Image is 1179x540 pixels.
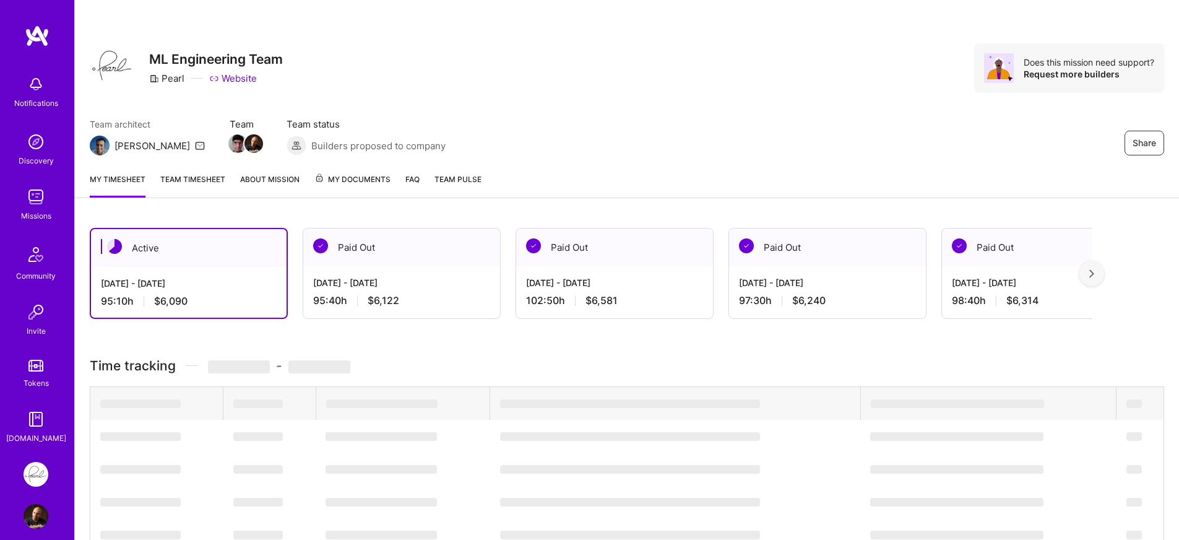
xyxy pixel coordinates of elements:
[1006,294,1039,307] span: $6,314
[287,118,446,131] span: Team status
[1125,131,1164,155] button: Share
[25,25,50,47] img: logo
[1126,399,1142,408] span: ‌
[405,173,420,198] a: FAQ
[1133,137,1156,149] span: Share
[149,51,283,67] h3: ML Engineering Team
[500,498,760,507] span: ‌
[90,136,110,155] img: Team Architect
[14,97,58,110] div: Notifications
[1126,498,1142,507] span: ‌
[20,462,51,487] a: Pearl: ML Engineering Team
[91,229,287,267] div: Active
[160,173,225,198] a: Team timesheet
[326,432,437,441] span: ‌
[230,133,246,154] a: Team Member Avatar
[739,294,916,307] div: 97:30 h
[313,294,490,307] div: 95:40 h
[149,74,159,84] i: icon CompanyGray
[326,498,437,507] span: ‌
[20,504,51,529] a: User Avatar
[149,72,184,85] div: Pearl
[27,324,46,337] div: Invite
[16,269,56,282] div: Community
[24,407,48,432] img: guide book
[233,465,283,474] span: ‌
[233,531,283,539] span: ‌
[870,465,1043,474] span: ‌
[19,154,54,167] div: Discovery
[500,465,760,474] span: ‌
[870,498,1043,507] span: ‌
[1126,465,1142,474] span: ‌
[288,360,350,373] span: ‌
[244,134,263,153] img: Team Member Avatar
[90,173,145,198] a: My timesheet
[326,465,437,474] span: ‌
[585,294,618,307] span: $6,581
[100,498,181,507] span: ‌
[792,294,826,307] span: $6,240
[870,432,1043,441] span: ‌
[228,134,247,153] img: Team Member Avatar
[313,238,328,253] img: Paid Out
[114,139,190,152] div: [PERSON_NAME]
[90,358,1164,373] h3: Time tracking
[1126,531,1142,539] span: ‌
[24,72,48,97] img: bell
[326,399,438,408] span: ‌
[526,238,541,253] img: Paid Out
[526,294,703,307] div: 102:50 h
[21,209,51,222] div: Missions
[21,240,51,269] img: Community
[739,276,916,289] div: [DATE] - [DATE]
[526,276,703,289] div: [DATE] - [DATE]
[500,432,760,441] span: ‌
[303,229,500,266] div: Paid Out
[729,229,926,266] div: Paid Out
[209,72,257,85] a: Website
[952,294,1129,307] div: 98:40 h
[101,277,277,290] div: [DATE] - [DATE]
[90,43,134,88] img: Company Logo
[101,295,277,308] div: 95:10 h
[870,531,1043,539] span: ‌
[516,229,713,266] div: Paid Out
[1089,269,1094,278] img: right
[24,462,48,487] img: Pearl: ML Engineering Team
[1024,68,1154,80] div: Request more builders
[739,238,754,253] img: Paid Out
[90,118,205,131] span: Team architect
[314,173,391,186] span: My Documents
[24,300,48,324] img: Invite
[100,399,181,408] span: ‌
[984,53,1014,83] img: Avatar
[500,399,760,408] span: ‌
[107,239,122,254] img: Active
[952,238,967,253] img: Paid Out
[6,432,66,445] div: [DOMAIN_NAME]
[100,432,181,441] span: ‌
[28,360,43,372] img: tokens
[24,129,48,154] img: discovery
[871,399,1044,408] span: ‌
[313,276,490,289] div: [DATE] - [DATE]
[326,531,437,539] span: ‌
[100,465,181,474] span: ‌
[100,531,181,539] span: ‌
[195,141,205,150] i: icon Mail
[24,185,48,209] img: teamwork
[1126,432,1142,441] span: ‌
[230,118,262,131] span: Team
[287,136,306,155] img: Builders proposed to company
[434,175,482,184] span: Team Pulse
[246,133,262,154] a: Team Member Avatar
[1024,56,1154,68] div: Does this mission need support?
[208,360,270,373] span: ‌
[314,173,391,198] a: My Documents
[942,229,1139,266] div: Paid Out
[233,399,283,408] span: ‌
[233,432,283,441] span: ‌
[311,139,446,152] span: Builders proposed to company
[500,531,760,539] span: ‌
